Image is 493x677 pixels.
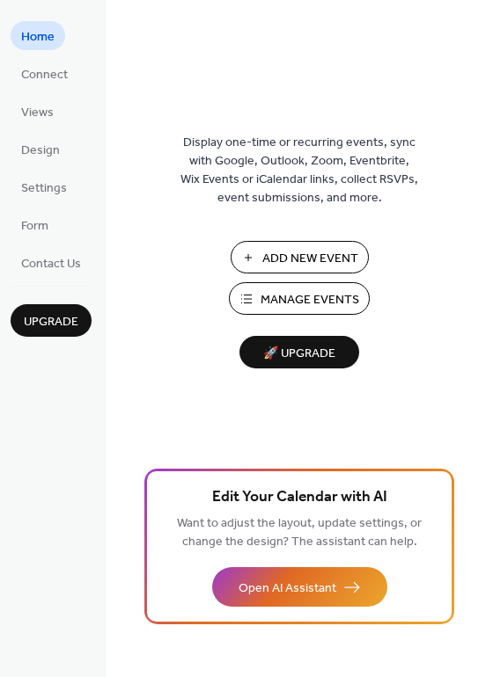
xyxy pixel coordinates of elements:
[180,134,418,207] span: Display one-time or recurring events, sync with Google, Outlook, Zoom, Eventbrite, Wix Events or ...
[212,567,387,607] button: Open AI Assistant
[239,579,336,598] span: Open AI Assistant
[11,248,92,277] a: Contact Us
[229,282,370,315] button: Manage Events
[21,217,48,236] span: Form
[177,512,422,554] span: Want to adjust the layout, update settings, or change the design? The assistant can help.
[24,313,78,331] span: Upgrade
[231,241,369,273] button: Add New Event
[261,291,359,309] span: Manage Events
[262,250,358,268] span: Add New Event
[11,304,92,337] button: Upgrade
[11,21,65,50] a: Home
[21,179,67,198] span: Settings
[212,485,387,510] span: Edit Your Calendar with AI
[21,255,81,273] span: Contact Us
[239,336,359,368] button: 🚀 Upgrade
[11,210,59,239] a: Form
[11,59,78,88] a: Connect
[21,28,55,47] span: Home
[21,104,54,122] span: Views
[21,66,68,84] span: Connect
[11,172,77,201] a: Settings
[21,142,60,160] span: Design
[11,135,70,164] a: Design
[250,342,349,366] span: 🚀 Upgrade
[11,97,64,126] a: Views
